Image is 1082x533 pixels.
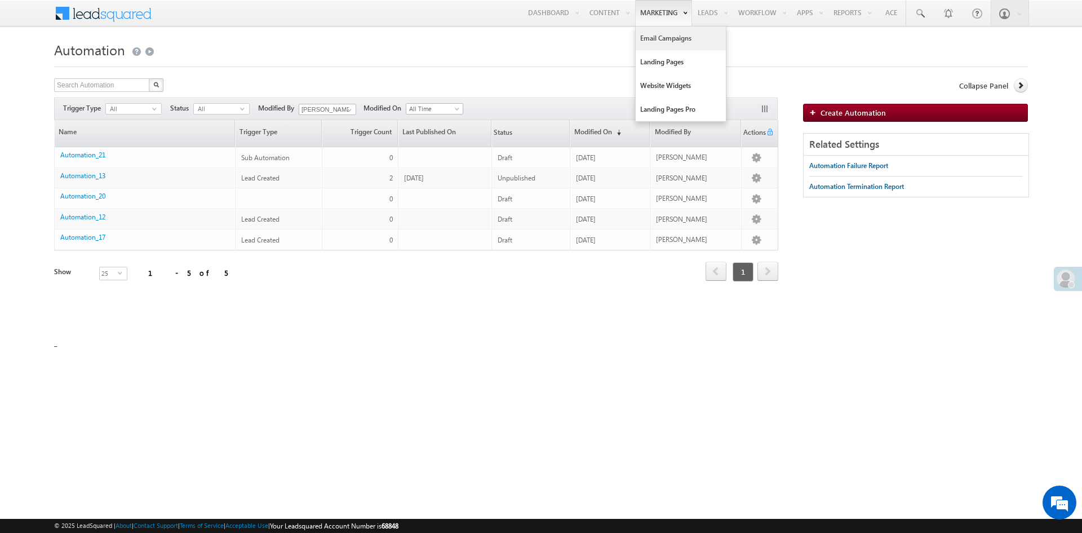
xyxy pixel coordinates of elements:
[636,50,726,74] a: Landing Pages
[152,106,161,111] span: select
[185,6,212,33] div: Minimize live chat window
[118,270,127,275] span: select
[60,213,105,221] a: Automation_12
[382,522,398,530] span: 68848
[492,121,512,146] span: Status
[636,98,726,121] a: Landing Pages Pro
[498,153,512,162] span: Draft
[15,104,206,338] textarea: Type your message and click 'Submit'
[241,215,280,223] span: Lead Created
[100,267,118,280] span: 25
[570,120,650,147] a: Modified On(sorted descending)
[19,59,47,74] img: d_60004797649_company_0_60004797649
[54,521,398,531] span: © 2025 LeadSquared | | | | |
[821,108,886,117] span: Create Automation
[59,59,189,74] div: Leave a message
[656,173,736,183] div: [PERSON_NAME]
[63,103,105,113] span: Trigger Type
[757,263,778,281] a: next
[241,174,280,182] span: Lead Created
[498,174,535,182] span: Unpublished
[406,104,460,114] span: All Time
[258,103,299,113] span: Modified By
[809,109,821,116] img: add_icon.png
[270,522,398,530] span: Your Leadsquared Account Number is
[809,182,904,192] div: Automation Termination Report
[742,121,766,146] span: Actions
[363,103,406,113] span: Modified On
[656,193,736,204] div: [PERSON_NAME]
[60,151,105,159] a: Automation_21
[656,152,736,162] div: [PERSON_NAME]
[612,128,621,137] span: (sorted descending)
[656,214,736,224] div: [PERSON_NAME]
[804,134,1028,156] div: Related Settings
[576,215,596,223] span: [DATE]
[170,103,193,113] span: Status
[341,104,355,116] a: Show All Items
[389,195,393,203] span: 0
[55,120,234,147] a: Name
[636,74,726,98] a: Website Widgets
[389,236,393,244] span: 0
[576,174,596,182] span: [DATE]
[236,120,321,147] a: Trigger Type
[809,177,904,197] a: Automation Termination Report
[241,153,290,162] span: Sub Automation
[656,235,736,245] div: [PERSON_NAME]
[148,266,228,279] div: 1 - 5 of 5
[54,38,1028,348] div: _
[106,104,152,114] span: All
[404,174,424,182] span: [DATE]
[498,215,512,223] span: Draft
[60,192,105,200] a: Automation_20
[498,236,512,244] span: Draft
[398,120,491,147] a: Last Published On
[706,262,726,281] span: prev
[636,27,726,50] a: Email Campaigns
[757,262,778,281] span: next
[389,174,393,182] span: 2
[54,267,90,277] div: Show
[116,522,132,529] a: About
[576,236,596,244] span: [DATE]
[225,522,268,529] a: Acceptable Use
[240,106,249,111] span: select
[153,82,159,87] img: Search
[576,153,596,162] span: [DATE]
[389,215,393,223] span: 0
[959,81,1008,91] span: Collapse Panel
[194,104,240,114] span: All
[134,522,178,529] a: Contact Support
[322,120,397,147] a: Trigger Count
[650,120,740,147] a: Modified By
[809,156,888,176] a: Automation Failure Report
[54,41,125,59] span: Automation
[733,262,753,281] span: 1
[706,263,726,281] a: prev
[576,195,596,203] span: [DATE]
[165,347,205,363] em: Submit
[299,104,356,115] input: Type to Search
[60,233,105,241] a: Automation_17
[406,103,463,114] a: All Time
[180,522,224,529] a: Terms of Service
[498,195,512,203] span: Draft
[389,153,393,162] span: 0
[241,236,280,244] span: Lead Created
[60,171,105,180] a: Automation_13
[809,161,888,171] div: Automation Failure Report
